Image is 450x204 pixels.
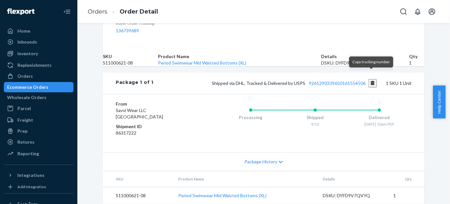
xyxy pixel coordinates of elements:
div: Freight [17,117,33,123]
div: [DATE] 10am PDT [347,121,412,127]
a: Period Swimwear Mid Waisted Bottoms (XL) [158,60,247,66]
th: Details [321,53,409,60]
a: Order Detail [120,8,158,15]
th: Details [318,171,388,187]
a: Replenishments [4,60,73,70]
a: 9261290339650161554506 [309,80,366,86]
th: SKU [103,53,158,60]
div: Inbounds [17,39,37,45]
dt: Buyer Order Tracking [116,21,212,26]
div: 9/15 [283,121,347,127]
div: Home [17,28,30,34]
a: Freight [4,115,73,125]
button: Help Center [433,86,445,118]
a: Ecommerce Orders [4,82,73,92]
ol: breadcrumbs [83,2,163,21]
td: S11000621-08 [103,60,158,66]
div: Parcel [17,105,31,112]
td: S11000621-08 [103,187,173,204]
a: Orders [4,71,73,81]
span: Package History [244,158,277,165]
button: Open Search Box [397,5,410,18]
button: Open notifications [411,5,424,18]
div: 1 SKU 1 Unit [153,79,412,87]
div: Wholesale Orders [7,94,46,101]
div: Ecommerce Orders [7,84,48,90]
a: Inventory [4,48,73,59]
a: 136739689 [116,28,139,33]
div: Replenishments [17,62,52,68]
div: Delivered [347,114,412,121]
div: Shipped [283,114,347,121]
a: Parcel [4,103,73,114]
div: Processing [219,114,283,121]
th: Product Name [158,53,321,60]
td: 1 [409,60,425,66]
div: DSKU: DYFD9V7QVYQ [321,60,409,66]
button: Close Navigation [61,5,73,18]
img: Flexport logo [7,8,34,15]
a: Home [4,26,73,36]
span: Copy tracking number [352,59,390,64]
th: Qty [388,171,425,187]
div: Returns [17,139,34,145]
a: Inbounds [4,37,73,47]
button: Integrations [4,170,73,180]
div: Orders [17,73,33,79]
th: Qty [409,53,425,60]
a: Returns [4,137,73,147]
th: Product Name [173,171,318,187]
td: 1 [388,187,425,204]
dd: 86317222 [116,130,193,136]
div: Inventory [17,50,38,57]
span: Savvi Wear LLC [GEOGRAPHIC_DATA] [116,107,163,119]
div: Prep [17,128,27,134]
span: Shipped via DHL, Tracked & Delivered by USPS [212,80,377,86]
div: Integrations [17,172,44,178]
button: Open account menu [426,5,438,18]
a: Prep [4,126,73,136]
dt: Shipment ID [116,123,193,130]
div: Reporting [17,150,39,157]
a: Reporting [4,148,73,159]
button: Copy tracking number [368,79,377,87]
a: Wholesale Orders [4,92,73,103]
dt: From [116,101,193,107]
a: Orders [88,8,107,15]
a: Add Integration [4,183,73,191]
div: Package 1 of 1 [116,79,153,87]
div: Add Integration [17,184,46,189]
div: DSKU: DYFD9V7QVYQ [323,192,383,199]
a: Period Swimwear Mid Waisted Bottoms (XL) [178,193,267,198]
th: SKU [103,171,173,187]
